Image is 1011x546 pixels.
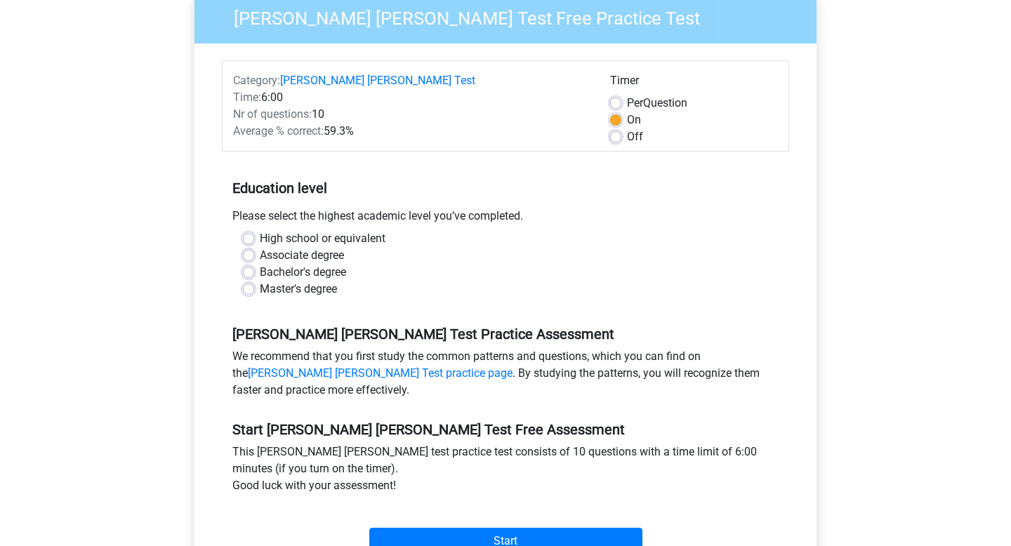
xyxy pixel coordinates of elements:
[260,247,344,264] label: Associate degree
[260,230,385,247] label: High school or equivalent
[222,444,789,500] div: This [PERSON_NAME] [PERSON_NAME] test practice test consists of 10 questions with a time limit of...
[627,96,643,109] span: Per
[233,91,261,104] span: Time:
[280,74,475,87] a: [PERSON_NAME] [PERSON_NAME] Test
[627,112,641,128] label: On
[260,281,337,298] label: Master's degree
[232,174,779,202] h5: Education level
[232,326,779,342] h5: [PERSON_NAME] [PERSON_NAME] Test Practice Assessment
[223,89,600,106] div: 6:00
[627,128,643,145] label: Off
[233,124,324,138] span: Average % correct:
[217,2,806,29] h3: [PERSON_NAME] [PERSON_NAME] Test Free Practice Test
[233,74,280,87] span: Category:
[222,348,789,404] div: We recommend that you first study the common patterns and questions, which you can find on the . ...
[223,123,600,140] div: 59.3%
[260,264,346,281] label: Bachelor's degree
[610,72,778,95] div: Timer
[232,421,779,438] h5: Start [PERSON_NAME] [PERSON_NAME] Test Free Assessment
[627,95,687,112] label: Question
[223,106,600,123] div: 10
[222,208,789,230] div: Please select the highest academic level you’ve completed.
[248,366,513,380] a: [PERSON_NAME] [PERSON_NAME] Test practice page
[233,107,312,121] span: Nr of questions:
